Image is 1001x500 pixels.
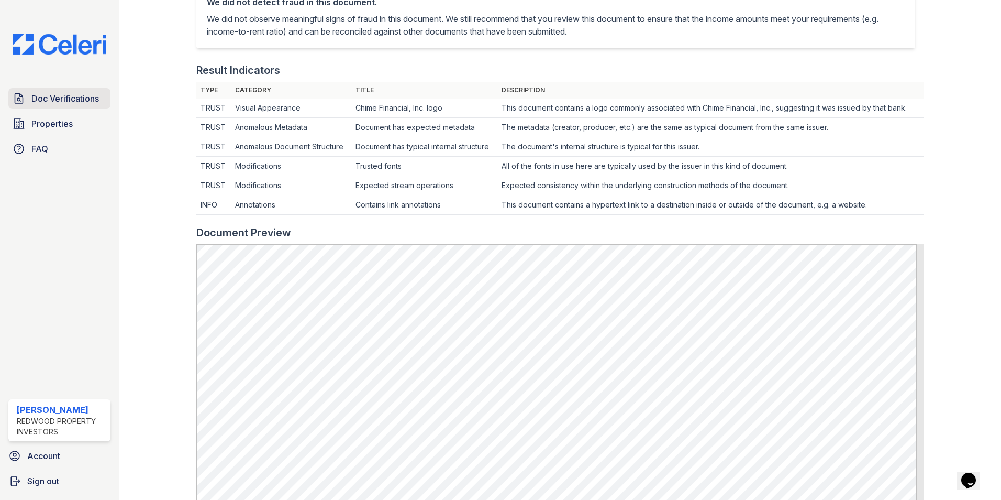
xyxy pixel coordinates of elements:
div: Document Preview [196,225,291,240]
div: Result Indicators [196,63,280,78]
td: Anomalous Document Structure [231,137,351,157]
td: TRUST [196,137,231,157]
td: Visual Appearance [231,99,351,118]
td: TRUST [196,157,231,176]
td: This document contains a logo commonly associated with Chime Financial, Inc., suggesting it was i... [497,99,924,118]
td: Expected consistency within the underlying construction methods of the document. [497,176,924,195]
td: Trusted fonts [351,157,497,176]
td: This document contains a hypertext link to a destination inside or outside of the document, e.g. ... [497,195,924,215]
div: Redwood Property Investors [17,416,106,437]
span: Account [27,450,60,462]
span: Doc Verifications [31,92,99,105]
a: Sign out [4,471,115,492]
td: TRUST [196,118,231,137]
td: Document has typical internal structure [351,137,497,157]
td: TRUST [196,99,231,118]
td: Modifications [231,176,351,195]
iframe: chat widget [957,458,991,490]
td: All of the fonts in use here are typically used by the issuer in this kind of document. [497,157,924,176]
td: Anomalous Metadata [231,118,351,137]
span: FAQ [31,143,48,155]
td: Annotations [231,195,351,215]
th: Description [497,82,924,99]
th: Type [196,82,231,99]
a: FAQ [8,138,110,159]
td: Expected stream operations [351,176,497,195]
span: Properties [31,117,73,130]
td: Modifications [231,157,351,176]
td: Contains link annotations [351,195,497,215]
td: Chime Financial, Inc. logo [351,99,497,118]
td: The document's internal structure is typical for this issuer. [497,137,924,157]
td: Document has expected metadata [351,118,497,137]
td: The metadata (creator, producer, etc.) are the same as typical document from the same issuer. [497,118,924,137]
a: Account [4,445,115,466]
td: INFO [196,195,231,215]
td: TRUST [196,176,231,195]
a: Properties [8,113,110,134]
p: We did not observe meaningful signs of fraud in this document. We still recommend that you review... [207,13,905,38]
a: Doc Verifications [8,88,110,109]
span: Sign out [27,475,59,487]
th: Title [351,82,497,99]
th: Category [231,82,351,99]
div: [PERSON_NAME] [17,404,106,416]
img: CE_Logo_Blue-a8612792a0a2168367f1c8372b55b34899dd931a85d93a1a3d3e32e68fde9ad4.png [4,34,115,55]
